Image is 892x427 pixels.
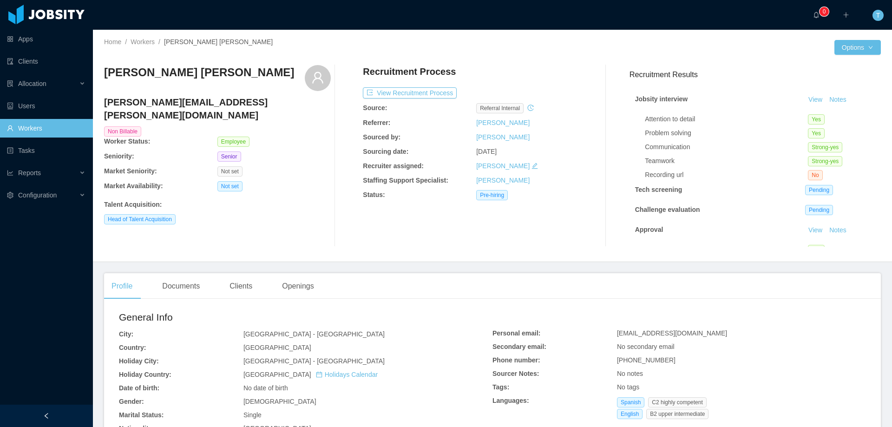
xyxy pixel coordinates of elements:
span: [GEOGRAPHIC_DATA] - [GEOGRAPHIC_DATA] [243,357,385,365]
b: Recruiter assigned: [363,162,424,170]
i: icon: solution [7,80,13,87]
div: Communication [645,142,808,152]
button: Notes [826,225,850,236]
b: Personal email: [492,329,541,337]
span: Pending [805,205,833,215]
b: Talent Acquisition : [104,201,162,208]
i: icon: calendar [316,371,322,378]
b: Referrer: [363,119,390,126]
button: Notes [826,94,850,105]
h4: [PERSON_NAME][EMAIL_ADDRESS][PERSON_NAME][DOMAIN_NAME] [104,96,331,122]
strong: Challenge evaluation [635,206,700,213]
b: Languages: [492,397,529,404]
span: Senior [217,151,241,162]
span: Strong-yes [808,156,842,166]
span: No notes [617,370,643,377]
div: Problem solving [645,128,808,138]
div: No tags [617,382,866,392]
div: Approved [645,245,808,255]
span: T [876,10,880,21]
span: Strong-yes [808,142,842,152]
span: Pending [805,185,833,195]
i: icon: edit [531,163,538,169]
strong: Jobsity interview [635,95,688,103]
span: Referral internal [476,103,524,113]
span: [GEOGRAPHIC_DATA] [243,371,378,378]
b: Phone number: [492,356,540,364]
a: icon: appstoreApps [7,30,85,48]
i: icon: setting [7,192,13,198]
b: Seniority: [104,152,134,160]
span: Head of Talent Acquisition [104,214,176,224]
b: Sourcer Notes: [492,370,539,377]
a: [PERSON_NAME] [476,119,530,126]
a: icon: exportView Recruitment Process [363,89,457,97]
span: [GEOGRAPHIC_DATA] [243,344,311,351]
b: Market Availability: [104,182,163,190]
span: / [125,38,127,46]
h3: [PERSON_NAME] [PERSON_NAME] [104,65,294,80]
h2: General Info [119,310,492,325]
span: [DATE] [476,148,497,155]
a: Workers [131,38,155,46]
a: icon: auditClients [7,52,85,71]
a: View [805,226,826,234]
b: Holiday Country: [119,371,171,378]
a: icon: robotUsers [7,97,85,115]
i: icon: plus [843,12,849,18]
span: / [158,38,160,46]
b: Market Seniority: [104,167,157,175]
span: Non Billable [104,126,141,137]
b: Date of birth: [119,384,159,392]
span: Not set [217,166,243,177]
span: [PHONE_NUMBER] [617,356,676,364]
b: City: [119,330,133,338]
div: Attention to detail [645,114,808,124]
span: Reports [18,169,41,177]
div: Profile [104,273,140,299]
span: Spanish [617,397,644,407]
i: icon: line-chart [7,170,13,176]
i: icon: bell [813,12,820,18]
span: [DEMOGRAPHIC_DATA] [243,398,316,405]
span: C2 highly competent [648,397,706,407]
span: English [617,409,643,419]
a: [PERSON_NAME] [476,177,530,184]
button: icon: exportView Recruitment Process [363,87,457,99]
a: [PERSON_NAME] [476,133,530,141]
b: Secondary email: [492,343,546,350]
b: Tags: [492,383,509,391]
i: icon: history [527,105,534,111]
span: No [808,170,822,180]
span: Yes [808,114,825,125]
div: Teamwork [645,156,808,166]
h4: Recruitment Process [363,65,456,78]
a: View [805,96,826,103]
b: Staffing Support Specialist: [363,177,448,184]
a: icon: calendarHolidays Calendar [316,371,378,378]
a: [PERSON_NAME] [476,162,530,170]
b: Sourced by: [363,133,400,141]
b: Holiday City: [119,357,159,365]
div: Clients [222,273,260,299]
span: Employee [217,137,249,147]
i: icon: user [311,71,324,84]
b: Country: [119,344,146,351]
span: Not set [217,181,243,191]
span: No date of birth [243,384,288,392]
b: Source: [363,104,387,112]
span: B2 upper intermediate [646,409,708,419]
sup: 0 [820,7,829,16]
div: Recording url [645,170,808,180]
div: Openings [275,273,321,299]
div: Documents [155,273,207,299]
span: Yes [808,245,825,255]
strong: Approval [635,226,663,233]
b: Worker Status: [104,138,150,145]
b: Status: [363,191,385,198]
span: [GEOGRAPHIC_DATA] - [GEOGRAPHIC_DATA] [243,330,385,338]
span: Pre-hiring [476,190,508,200]
span: Yes [808,128,825,138]
span: [PERSON_NAME] [PERSON_NAME] [164,38,273,46]
b: Sourcing date: [363,148,408,155]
